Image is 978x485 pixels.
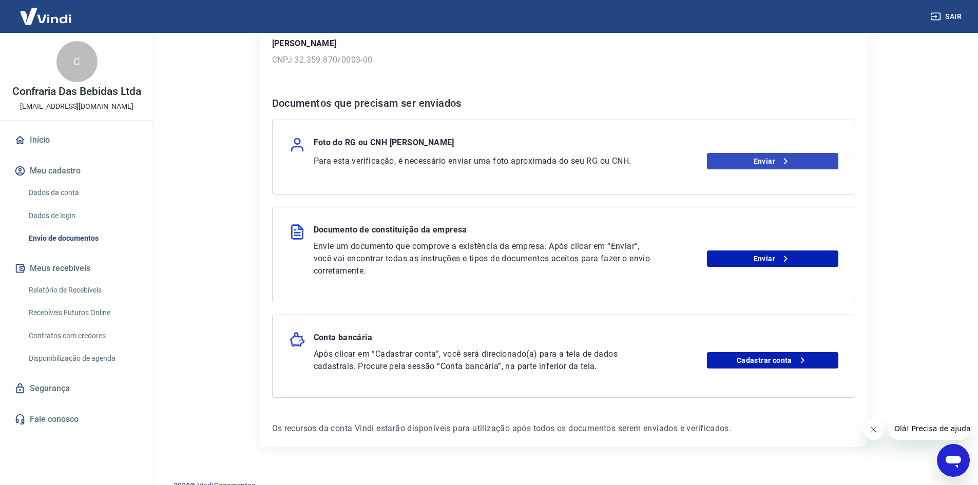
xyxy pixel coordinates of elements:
[314,348,655,373] p: Após clicar em “Cadastrar conta”, você será direcionado(a) para a tela de dados cadastrais. Procu...
[12,377,141,400] a: Segurança
[314,137,454,153] p: Foto do RG ou CNH [PERSON_NAME]
[289,137,305,153] img: user.af206f65c40a7206969b71a29f56cfb7.svg
[289,224,305,240] img: file.3f2e98d22047474d3a157069828955b5.svg
[707,153,838,169] a: Enviar
[12,129,141,151] a: Início
[25,228,141,249] a: Envio de documentos
[12,257,141,280] button: Meus recebíveis
[20,101,133,112] p: [EMAIL_ADDRESS][DOMAIN_NAME]
[12,86,142,97] p: Confraria Das Bebidas Ltda
[6,7,86,15] span: Olá! Precisa de ajuda?
[25,280,141,301] a: Relatório de Recebíveis
[289,332,305,348] img: money_pork.0c50a358b6dafb15dddc3eea48f23780.svg
[272,54,855,66] p: CNPJ 32.359.870/0003-00
[314,332,373,348] p: Conta bancária
[272,95,855,111] h6: Documentos que precisam ser enviados
[12,408,141,431] a: Fale conosco
[707,250,838,267] a: Enviar
[25,325,141,346] a: Contratos com credores
[314,155,655,167] p: Para esta verificação, é necessário enviar uma foto aproximada do seu RG ou CNH.
[12,1,79,32] img: Vindi
[25,205,141,226] a: Dados de login
[314,224,467,240] p: Documento de constituição da empresa
[864,419,884,440] iframe: Fechar mensagem
[272,37,855,50] p: [PERSON_NAME]
[937,444,970,477] iframe: Botão para abrir a janela de mensagens
[272,422,855,435] p: Os recursos da conta Vindi estarão disponíveis para utilização após todos os documentos serem env...
[314,240,655,277] p: Envie um documento que comprove a existência da empresa. Após clicar em “Enviar”, você vai encont...
[25,302,141,323] a: Recebíveis Futuros Online
[12,160,141,182] button: Meu cadastro
[707,352,838,368] a: Cadastrar conta
[888,417,970,440] iframe: Mensagem da empresa
[25,348,141,369] a: Disponibilização de agenda
[25,182,141,203] a: Dados da conta
[56,41,98,82] div: C
[929,7,966,26] button: Sair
